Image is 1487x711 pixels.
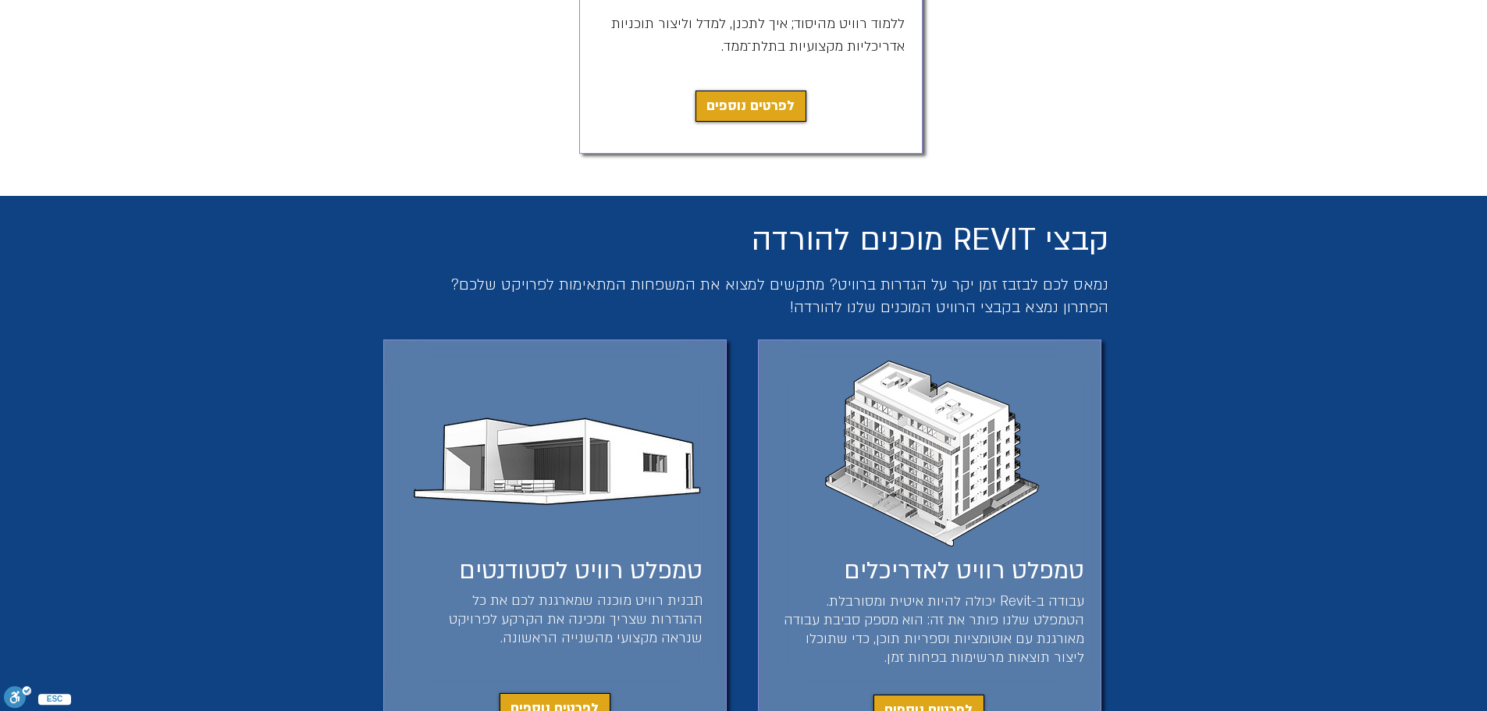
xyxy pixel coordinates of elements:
[695,91,806,122] a: לפרטים נוספים
[844,554,1084,587] a: טמפלט רוויט לאדריכלים
[817,355,1041,549] img: בניית מגורים טמפלט רוויט
[752,219,1108,261] span: קבצי REVIT מוכנים להורדה
[611,15,905,55] span: ללמוד רוויט מהיסוד; איך לתכנן, למדל וליצור תוכניות אדריכליות מקצועיות בתלת־ממד.
[451,275,1108,318] span: נמאס לכם לבזבז זמן יקר על הגדרות ברוויט? מתקשים למצוא את המשפחות המתאימות לפרויקט שלכם? הפתרון נמ...
[459,554,703,587] a: טמפלט רוויט לסטודנטים
[706,95,795,117] span: לפרטים נוספים
[406,403,704,510] img: וילה טמפלט רוויט יונתן אלדד
[449,592,703,647] span: תבנית רוויט מוכנה שמארגנת לכם את כל ההגדרות שצריך ומכינה את הקרקע לפרויקט שנראה מקצועי מהשנייה הר...
[784,592,1084,667] span: עבודה ב-Revit יכולה להיות איטית ומסורבלת. הטמפלט שלנו פותר את זה: הוא מספק סביבת עבודה מאורגנת עם...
